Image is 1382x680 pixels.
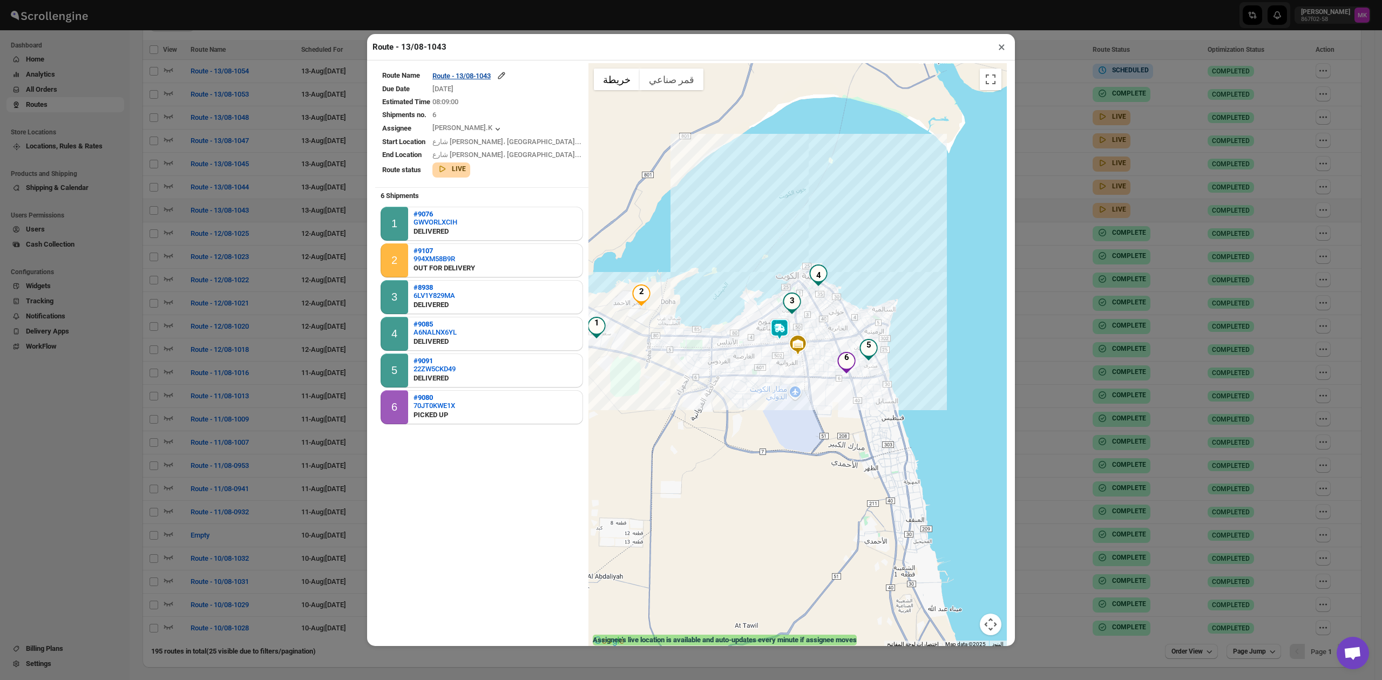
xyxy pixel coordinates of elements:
button: 994XM58B9R [414,255,475,263]
span: End Location [382,151,422,159]
b: #9091 [414,357,433,365]
div: 2 [391,254,397,267]
div: 3 [781,293,803,314]
div: DELIVERED [414,373,456,384]
span: Route status [382,166,421,174]
button: LIVE [437,164,466,174]
button: اختصارات لوحة المفاتيح [887,641,939,648]
button: عناصر التحكّم بطريقة عرض الخريطة [980,614,1001,635]
button: Route - 13/08-1043 [432,70,507,81]
b: #9080 [414,393,433,402]
button: 22ZW5CKD49 [414,365,456,373]
div: شارع [PERSON_NAME]، [GEOGRAPHIC_DATA]... [432,137,581,147]
span: 6 [432,111,436,119]
div: 4 [808,264,829,286]
b: #9107 [414,247,433,255]
span: Route Name [382,71,420,79]
button: #9107 [414,247,475,255]
b: #8938 [414,283,433,291]
button: #9076 [414,210,457,218]
div: OUT FOR DELIVERY [414,263,475,274]
button: 6LV1Y829MA [414,291,455,300]
span: Shipments no. [382,111,426,119]
button: #8938 [414,283,455,291]
span: Start Location [382,138,425,146]
span: Map data ©2025 [945,641,986,647]
b: 6 Shipments [375,186,424,205]
button: #9091 [414,357,456,365]
label: Assignee's live location is available and auto-updates every minute if assignee moves [593,635,857,645]
b: #9085 [414,320,433,328]
div: 3 [391,291,397,303]
span: Assignee [382,124,411,132]
div: 5 [391,364,397,377]
b: #9076 [414,210,433,218]
div: DELIVERED [414,300,455,310]
div: DELIVERED [414,336,457,347]
b: LIVE [452,165,466,173]
div: 1 [586,322,607,344]
div: PICKED UP [414,410,455,420]
span: 08:09:00 [432,98,458,106]
span: [DATE] [432,85,453,93]
button: عرض صور القمر الصناعي [640,69,703,90]
img: Google [591,634,627,648]
a: ‏فتح هذه المنطقة في "خرائط Google" (يؤدي ذلك إلى فتح نافذة جديدة) [591,634,627,648]
div: 4 [391,328,397,340]
button: تبديل إلى العرض ملء الشاشة [980,69,1001,90]
a: البنود [992,641,1004,647]
a: دردشة مفتوحة [1337,637,1369,669]
button: GWVORLXCIH [414,218,457,226]
button: [PERSON_NAME].K [432,124,503,134]
button: #9085 [414,320,457,328]
div: 1 [391,217,397,230]
button: #9080 [414,393,455,402]
div: 6 [391,401,397,413]
div: شارع [PERSON_NAME]، [GEOGRAPHIC_DATA]... [432,149,581,160]
div: 5 [858,339,879,361]
span: Due Date [382,85,410,93]
div: 6 [836,352,857,373]
div: 2 [631,289,652,310]
div: DELIVERED [414,226,457,237]
span: Estimated Time [382,98,430,106]
button: عرض خريطة الشارع [594,69,640,90]
button: 70JT0KWE1X [414,402,455,410]
button: × [994,39,1010,55]
button: A6NALNX6YL [414,328,457,336]
h2: Route - 13/08-1043 [372,42,446,52]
